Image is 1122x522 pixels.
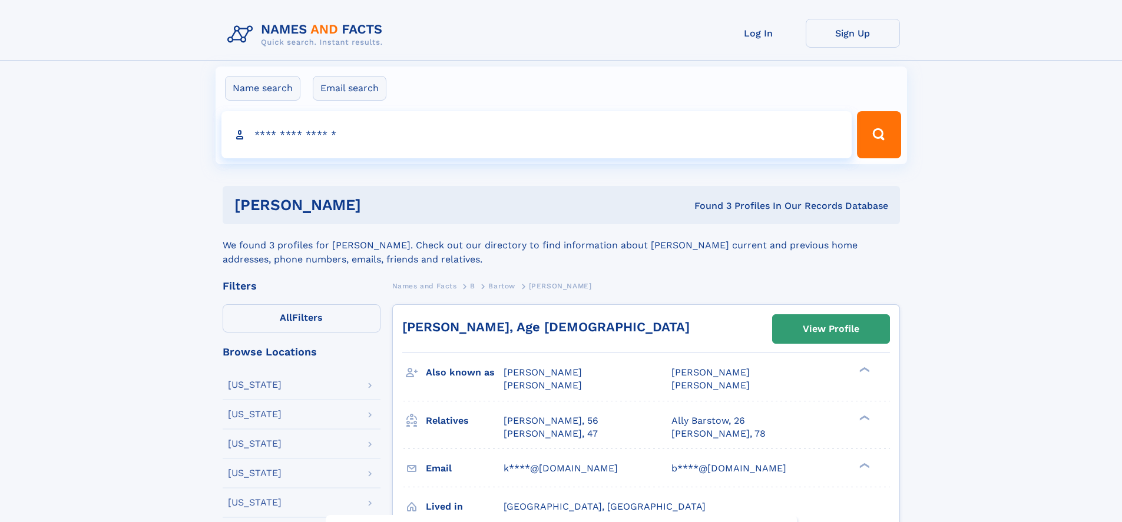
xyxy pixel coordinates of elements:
[228,468,282,478] div: [US_STATE]
[223,224,900,267] div: We found 3 profiles for [PERSON_NAME]. Check out our directory to find information about [PERSON_...
[671,427,766,440] a: [PERSON_NAME], 78
[426,363,504,383] h3: Also known as
[488,282,515,290] span: Bartow
[529,282,592,290] span: [PERSON_NAME]
[773,315,889,343] a: View Profile
[504,380,582,391] span: [PERSON_NAME]
[856,366,871,374] div: ❯
[402,320,690,334] a: [PERSON_NAME], Age [DEMOGRAPHIC_DATA]
[856,414,871,421] div: ❯
[426,497,504,517] h3: Lived in
[221,111,852,158] input: search input
[504,501,706,512] span: [GEOGRAPHIC_DATA], [GEOGRAPHIC_DATA]
[671,414,745,427] a: Ally Barstow, 26
[225,76,300,101] label: Name search
[426,458,504,478] h3: Email
[470,278,475,293] a: B
[392,278,457,293] a: Names and Facts
[671,367,750,378] span: [PERSON_NAME]
[426,411,504,431] h3: Relatives
[857,111,901,158] button: Search Button
[504,414,598,427] a: [PERSON_NAME], 56
[223,19,392,51] img: Logo Names and Facts
[470,282,475,290] span: B
[234,198,528,212] h1: [PERSON_NAME]
[228,498,282,507] div: [US_STATE]
[228,380,282,390] div: [US_STATE]
[228,439,282,448] div: [US_STATE]
[528,200,888,212] div: Found 3 Profiles In Our Records Database
[280,312,292,323] span: All
[228,410,282,419] div: [US_STATE]
[223,304,380,333] label: Filters
[711,19,806,48] a: Log In
[223,281,380,291] div: Filters
[504,427,598,440] a: [PERSON_NAME], 47
[488,278,515,293] a: Bartow
[856,461,871,469] div: ❯
[504,367,582,378] span: [PERSON_NAME]
[803,315,859,343] div: View Profile
[223,347,380,357] div: Browse Locations
[806,19,900,48] a: Sign Up
[313,76,386,101] label: Email search
[671,380,750,391] span: [PERSON_NAME]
